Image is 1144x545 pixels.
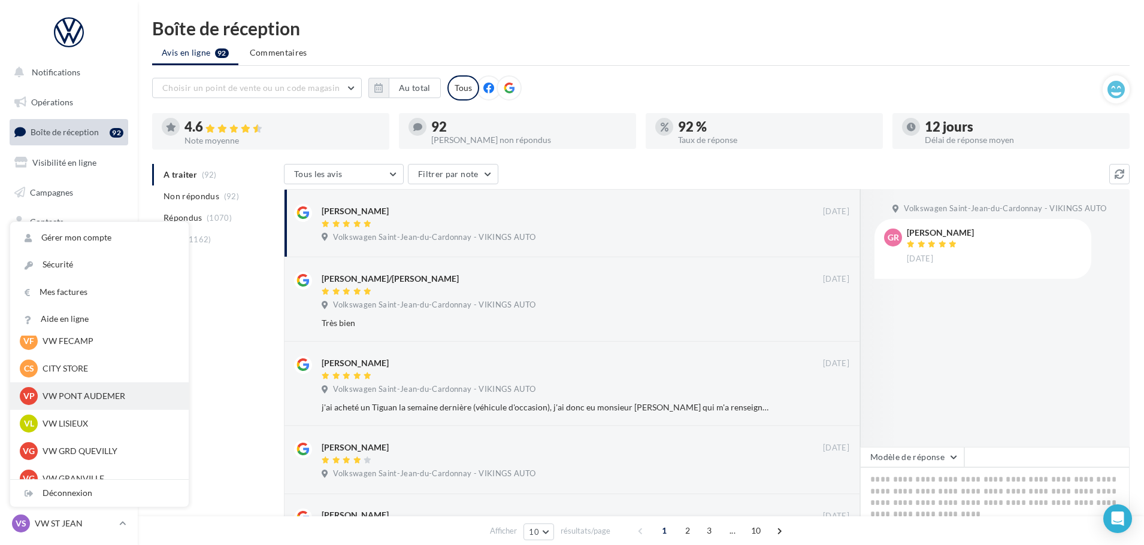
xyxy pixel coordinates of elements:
a: PLV et print personnalisable [7,299,131,334]
span: 1 [655,521,674,540]
p: VW LISIEUX [43,418,174,430]
span: VP [23,390,35,402]
div: 12 jours [925,120,1120,133]
span: [DATE] [907,254,933,264]
div: Très bien [322,317,771,329]
span: 10 [529,527,539,537]
div: 4.6 [184,120,380,134]
span: Choisir un point de vente ou un code magasin [162,83,340,93]
div: [PERSON_NAME] [907,229,974,237]
span: Répondus [164,212,202,224]
a: Mes factures [10,279,189,306]
div: Open Intercom Messenger [1103,504,1132,533]
span: [DATE] [823,443,849,453]
span: résultats/page [561,525,610,537]
a: Aide en ligne [10,306,189,333]
div: Tous [447,75,479,101]
span: [DATE] [823,358,849,369]
span: Boîte de réception [31,127,99,137]
span: (92) [224,191,239,201]
div: [PERSON_NAME] non répondus [431,136,627,144]
a: Boîte de réception92 [7,119,131,145]
div: [PERSON_NAME] [322,357,389,369]
button: Modèle de réponse [860,447,964,467]
button: Au total [368,78,441,98]
span: VG [23,473,35,485]
span: Non répondus [164,190,219,202]
span: 10 [746,521,766,540]
span: Visibilité en ligne [32,157,96,168]
div: [PERSON_NAME] [322,205,389,217]
span: (1070) [207,213,232,223]
p: CITY STORE [43,363,174,375]
span: ... [723,521,742,540]
p: VW GRANVILLE [43,473,174,485]
button: 10 [523,523,554,540]
span: VG [23,445,35,457]
button: Choisir un point de vente ou un code magasin [152,78,362,98]
button: Filtrer par note [408,164,498,184]
button: Notifications [7,60,126,85]
div: 92 % [678,120,873,133]
a: VS VW ST JEAN [10,512,128,535]
div: 92 [110,128,123,138]
div: [PERSON_NAME]/[PERSON_NAME] [322,273,459,285]
span: Contacts [30,217,63,227]
span: Volkswagen Saint-Jean-du-Cardonnay - VIKINGS AUTO [904,203,1106,214]
span: VF [23,335,34,347]
p: VW FECAMP [43,335,174,347]
div: Taux de réponse [678,136,873,144]
span: Opérations [31,97,73,107]
a: Calendrier [7,269,131,294]
span: Afficher [490,525,517,537]
span: Campagnes [30,187,73,197]
a: Contacts [7,209,131,235]
span: (1162) [186,235,211,244]
button: Au total [389,78,441,98]
span: 2 [678,521,697,540]
a: Opérations [7,90,131,115]
span: [DATE] [823,511,849,522]
span: Volkswagen Saint-Jean-du-Cardonnay - VIKINGS AUTO [333,468,535,479]
p: VW PONT AUDEMER [43,390,174,402]
div: Boîte de réception [152,19,1130,37]
span: Gr [888,232,899,243]
a: Campagnes DataOnDemand [7,339,131,374]
a: Sécurité [10,251,189,278]
div: [PERSON_NAME] [322,509,389,521]
span: [DATE] [823,206,849,217]
p: VW GRD QUEVILLY [43,445,174,457]
p: VW ST JEAN [35,517,114,529]
div: j'ai acheté un Tiguan la semaine dernière (véhicule d'occasion), j'ai donc eu monsieur [PERSON_NA... [322,401,771,413]
span: Notifications [32,67,80,77]
span: Commentaires [250,47,307,59]
span: Volkswagen Saint-Jean-du-Cardonnay - VIKINGS AUTO [333,384,535,395]
div: Délai de réponse moyen [925,136,1120,144]
div: Déconnexion [10,480,189,507]
span: 3 [700,521,719,540]
button: Tous les avis [284,164,404,184]
a: Gérer mon compte [10,224,189,251]
div: 92 [431,120,627,133]
span: [DATE] [823,274,849,285]
span: CS [24,363,34,375]
div: Note moyenne [184,136,380,145]
a: Campagnes [7,180,131,205]
span: Volkswagen Saint-Jean-du-Cardonnay - VIKINGS AUTO [333,300,535,310]
div: [PERSON_NAME] [322,442,389,453]
span: VL [24,418,34,430]
a: Visibilité en ligne [7,150,131,175]
span: Volkswagen Saint-Jean-du-Cardonnay - VIKINGS AUTO [333,232,535,243]
span: VS [16,517,26,529]
span: Tous les avis [294,169,343,179]
a: Médiathèque [7,239,131,264]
